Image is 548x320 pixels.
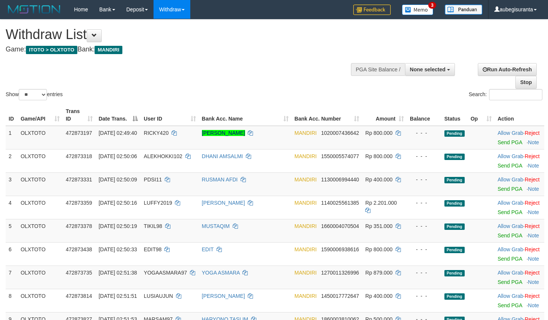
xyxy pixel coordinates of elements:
[410,246,438,253] div: - - -
[362,104,406,126] th: Amount: activate to sort column ascending
[445,5,482,15] img: panduan.png
[407,104,441,126] th: Balance
[525,153,540,159] a: Reject
[525,223,540,229] a: Reject
[99,177,137,183] span: [DATE] 02:50:09
[525,246,540,252] a: Reject
[18,149,63,172] td: OLXTOTO
[66,223,92,229] span: 472873378
[99,270,137,276] span: [DATE] 02:51:38
[295,153,317,159] span: MANDIRI
[18,289,63,312] td: OLXTOTO
[428,2,436,9] span: 3
[410,66,446,72] span: None selected
[6,242,18,266] td: 6
[365,270,392,276] span: Rp 879.000
[19,89,47,100] select: Showentries
[18,242,63,266] td: OLXTOTO
[295,130,317,136] span: MANDIRI
[469,89,542,100] label: Search:
[495,104,544,126] th: Action
[444,223,465,230] span: Pending
[202,223,230,229] a: MUSTAQIM
[295,200,317,206] span: MANDIRI
[498,177,525,183] span: ·
[410,269,438,276] div: - - -
[6,126,18,149] td: 1
[66,177,92,183] span: 472873331
[321,223,359,229] span: Copy 1660004070504 to clipboard
[144,177,162,183] span: PDSI11
[525,293,540,299] a: Reject
[525,270,540,276] a: Reject
[365,246,392,252] span: Rp 800.000
[410,199,438,207] div: - - -
[18,219,63,242] td: OLXTOTO
[365,223,392,229] span: Rp 351.000
[144,293,173,299] span: LUSIAUJUN
[144,270,187,276] span: YOGAASMARA97
[498,130,525,136] span: ·
[365,200,397,206] span: Rp 2.201.000
[441,104,468,126] th: Status
[144,246,161,252] span: EDIT98
[498,270,525,276] span: ·
[99,130,137,136] span: [DATE] 02:49:40
[498,256,522,262] a: Send PGA
[66,293,92,299] span: 472873814
[528,186,539,192] a: Note
[498,293,525,299] span: ·
[528,232,539,238] a: Note
[321,293,359,299] span: Copy 1450017772647 to clipboard
[321,130,359,136] span: Copy 1020007436642 to clipboard
[498,177,523,183] a: Allow Grab
[202,270,240,276] a: YOGA ASMARA
[498,293,523,299] a: Allow Grab
[410,152,438,160] div: - - -
[295,270,317,276] span: MANDIRI
[99,293,137,299] span: [DATE] 02:51:51
[498,186,522,192] a: Send PGA
[528,139,539,145] a: Note
[202,153,243,159] a: DHANI AMSALMI
[18,266,63,289] td: OLXTOTO
[6,27,358,42] h1: Withdraw List
[99,223,137,229] span: [DATE] 02:50:19
[498,246,523,252] a: Allow Grab
[528,163,539,169] a: Note
[202,130,245,136] a: [PERSON_NAME]
[144,130,169,136] span: RICKY420
[498,232,522,238] a: Send PGA
[444,247,465,253] span: Pending
[498,200,525,206] span: ·
[365,153,392,159] span: Rp 800.000
[528,279,539,285] a: Note
[478,63,537,76] a: Run Auto-Refresh
[410,129,438,137] div: - - -
[498,209,522,215] a: Send PGA
[353,5,391,15] img: Feedback.jpg
[444,177,465,183] span: Pending
[292,104,363,126] th: Bank Acc. Number: activate to sort column ascending
[528,256,539,262] a: Note
[405,63,455,76] button: None selected
[444,130,465,137] span: Pending
[498,223,525,229] span: ·
[410,292,438,300] div: - - -
[6,219,18,242] td: 5
[495,289,544,312] td: ·
[402,5,434,15] img: Button%20Memo.svg
[18,104,63,126] th: Game/API: activate to sort column ascending
[525,130,540,136] a: Reject
[6,149,18,172] td: 2
[498,246,525,252] span: ·
[295,293,317,299] span: MANDIRI
[199,104,292,126] th: Bank Acc. Name: activate to sort column ascending
[468,104,495,126] th: Op: activate to sort column ascending
[99,153,137,159] span: [DATE] 02:50:06
[525,200,540,206] a: Reject
[528,209,539,215] a: Note
[525,177,540,183] a: Reject
[498,223,523,229] a: Allow Grab
[498,302,522,308] a: Send PGA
